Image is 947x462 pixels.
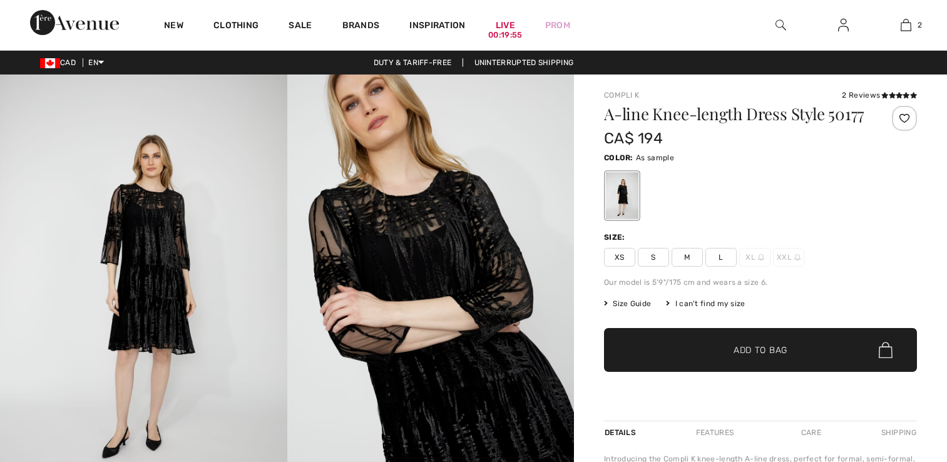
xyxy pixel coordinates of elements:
span: XS [604,248,635,267]
span: 2 [918,19,922,31]
img: My Info [838,18,849,33]
span: XXL [773,248,804,267]
span: CA$ 194 [604,130,663,147]
div: 00:19:55 [488,29,522,41]
img: ring-m.svg [758,254,764,260]
img: Bag.svg [879,342,893,358]
div: Care [791,421,832,444]
a: Live00:19:55 [496,19,515,32]
div: Features [685,421,744,444]
h1: A-line Knee-length Dress Style 50177 [604,106,865,122]
div: Details [604,421,639,444]
span: As sample [636,153,674,162]
div: I can't find my size [666,298,745,309]
a: Compli K [604,91,639,100]
div: Our model is 5'9"/175 cm and wears a size 6. [604,277,917,288]
a: New [164,20,183,33]
span: Add to Bag [734,344,787,357]
span: S [638,248,669,267]
button: Add to Bag [604,328,917,372]
span: Color: [604,153,633,162]
div: As sample [606,172,638,219]
span: CAD [40,58,81,67]
span: EN [88,58,104,67]
div: 2 Reviews [842,90,917,101]
a: 2 [875,18,936,33]
div: Shipping [878,421,917,444]
img: 1ère Avenue [30,10,119,35]
a: Sign In [828,18,859,33]
span: L [705,248,737,267]
img: Canadian Dollar [40,58,60,68]
img: search the website [776,18,786,33]
a: Sale [289,20,312,33]
a: Brands [342,20,380,33]
a: Prom [545,19,570,32]
div: Size: [604,232,628,243]
span: Size Guide [604,298,651,309]
span: M [672,248,703,267]
img: ring-m.svg [794,254,801,260]
img: My Bag [901,18,911,33]
span: Inspiration [409,20,465,33]
a: Clothing [213,20,259,33]
span: XL [739,248,770,267]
